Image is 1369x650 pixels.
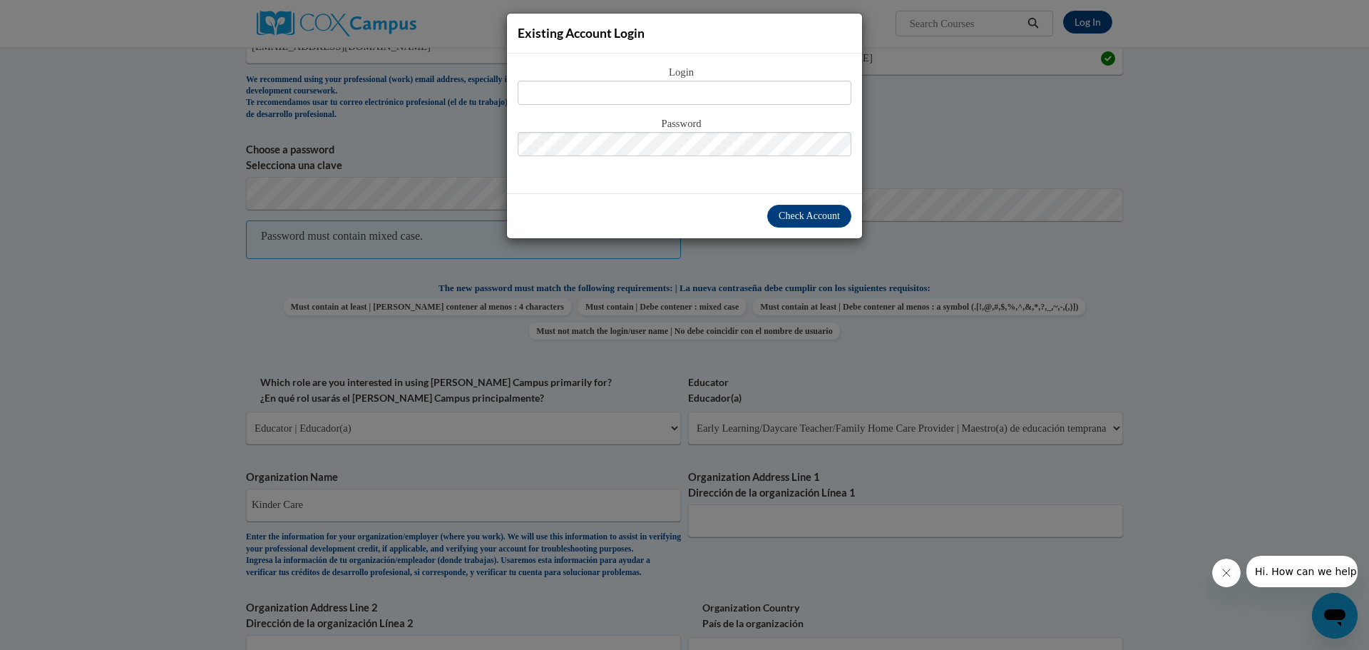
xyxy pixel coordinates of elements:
[518,26,645,41] span: Existing Account Login
[779,210,840,221] span: Check Account
[1212,559,1241,587] iframe: Close message
[518,65,851,81] span: Login
[518,116,851,132] span: Password
[1246,556,1358,587] iframe: Message from company
[767,205,851,228] button: Check Account
[9,10,116,21] span: Hi. How can we help?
